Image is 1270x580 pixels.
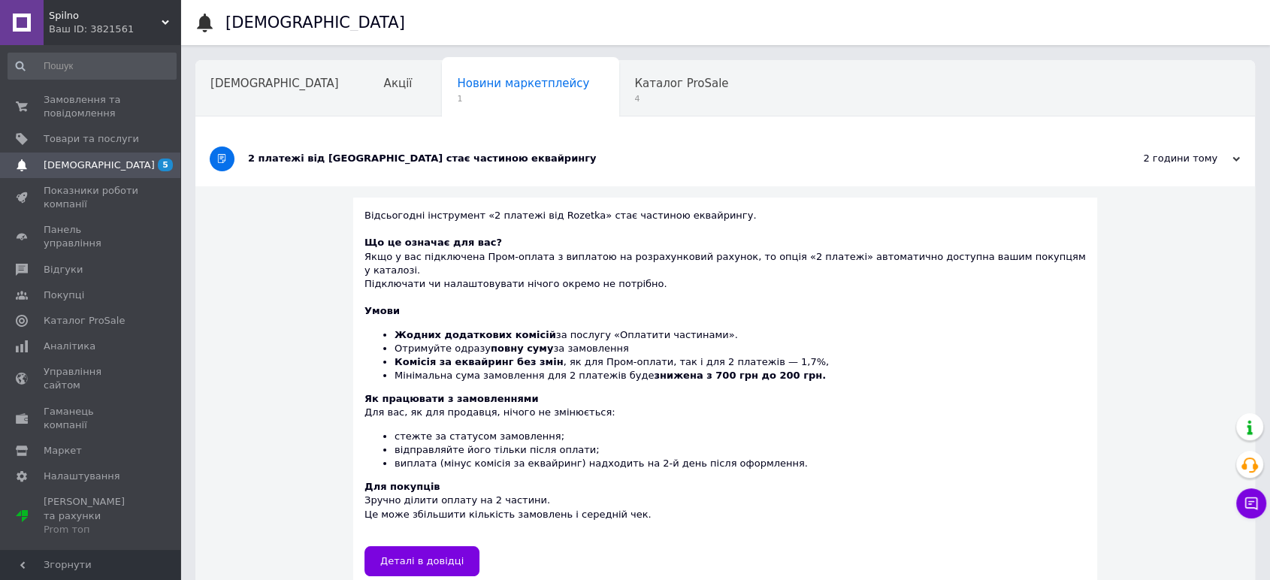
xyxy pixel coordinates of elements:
[44,263,83,276] span: Відгуки
[44,495,139,536] span: [PERSON_NAME] та рахунки
[44,444,82,458] span: Маркет
[491,343,553,354] b: повну суму
[44,340,95,353] span: Аналітика
[364,393,538,404] b: Як працювати з замовленнями
[634,93,728,104] span: 4
[457,93,589,104] span: 1
[395,356,564,367] b: Комісія за еквайринг без змін
[364,209,1086,236] div: Відсьогодні інструмент «2 платежі від Rozetka» стає частиною еквайрингу.
[44,314,125,328] span: Каталог ProSale
[49,9,162,23] span: Spilno
[44,132,139,146] span: Товари та послуги
[395,329,556,340] b: Жодних додаткових комісій
[1090,152,1240,165] div: 2 години тому
[210,77,339,90] span: [DEMOGRAPHIC_DATA]
[364,480,1086,535] div: Зручно ділити оплату на 2 частини. Це може збільшити кількість замовлень і середній чек.
[225,14,405,32] h1: [DEMOGRAPHIC_DATA]
[364,392,1086,470] div: Для вас, як для продавця, нічого не змінюється:
[1236,488,1266,518] button: Чат з покупцем
[364,481,440,492] b: Для покупців
[44,223,139,250] span: Панель управління
[158,159,173,171] span: 5
[395,369,1086,382] li: Мінімальна сума замовлення для 2 платежів буде
[44,93,139,120] span: Замовлення та повідомлення
[44,523,139,536] div: Prom топ
[395,355,1086,369] li: , як для Пром-оплати, так і для 2 платежів — 1,7%,
[364,546,479,576] a: Деталі в довідці
[44,470,120,483] span: Налаштування
[395,342,1086,355] li: Отримуйте одразу за замовлення
[395,430,1086,443] li: стежте за статусом замовлення;
[248,152,1090,165] div: 2 платежі від [GEOGRAPHIC_DATA] стає частиною еквайрингу
[364,236,1086,291] div: Якщо у вас підключена Пром-оплата з виплатою на розрахунковий рахунок, то опція «2 платежі» автом...
[44,288,84,302] span: Покупці
[44,184,139,211] span: Показники роботи компанії
[44,159,155,172] span: [DEMOGRAPHIC_DATA]
[8,53,177,80] input: Пошук
[44,405,139,432] span: Гаманець компанії
[44,365,139,392] span: Управління сайтом
[384,77,413,90] span: Акції
[654,370,826,381] b: знижена з 700 грн до 200 грн.
[49,23,180,36] div: Ваш ID: 3821561
[364,237,502,248] b: Що це означає для вас?
[634,77,728,90] span: Каталог ProSale
[395,457,1086,470] li: виплата (мінус комісія за еквайринг) надходить на 2-й день після оформлення.
[457,77,589,90] span: Новини маркетплейсу
[364,305,400,316] b: Умови
[395,328,1086,342] li: за послугу «Оплатити частинами».
[380,555,464,566] span: Деталі в довідці
[395,443,1086,457] li: відправляйте його тільки після оплати;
